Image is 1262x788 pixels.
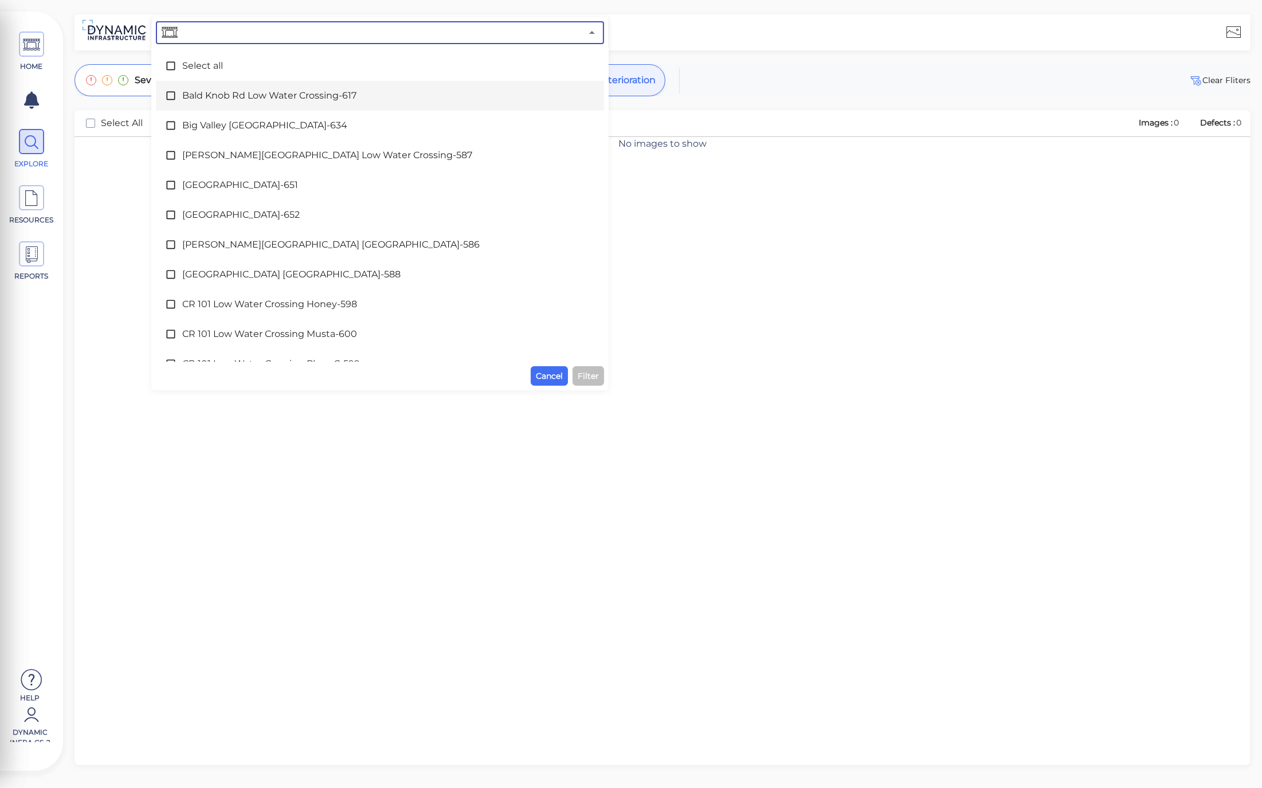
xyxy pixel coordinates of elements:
span: [GEOGRAPHIC_DATA]-652 [182,208,578,222]
span: [PERSON_NAME][GEOGRAPHIC_DATA] Low Water Crossing-587 [182,148,578,162]
span: Filter [578,369,599,383]
iframe: Chat [1213,736,1253,779]
a: EXPLORE [6,129,57,169]
span: Cancel [536,369,563,383]
span: [GEOGRAPHIC_DATA] [GEOGRAPHIC_DATA]-588 [182,268,578,281]
span: 0 [1174,117,1179,128]
span: Defects : [1199,117,1236,128]
span: Big Valley [GEOGRAPHIC_DATA]-634 [182,119,578,132]
span: CR 101 Low Water Crossing Honey-598 [182,297,578,311]
span: Select all [182,59,578,73]
button: Close [584,25,600,41]
button: Cancel [531,366,568,386]
span: CR 101 Low Water Crossing Plum C-599 [182,357,578,371]
span: 0 [1236,117,1241,128]
a: RESOURCES [6,185,57,225]
span: Bald Knob Rd Low Water Crossing-617 [182,89,578,103]
span: Help [6,693,54,702]
span: RESOURCES [7,215,56,225]
button: Filter [573,366,604,386]
span: Select All [101,116,143,130]
span: HOME [7,61,56,72]
span: Images : [1138,117,1174,128]
span: REPORTS [7,271,56,281]
span: [PERSON_NAME][GEOGRAPHIC_DATA] [GEOGRAPHIC_DATA]-586 [182,238,578,252]
a: HOME [6,32,57,72]
span: CR 101 Low Water Crossing Musta-600 [182,327,578,341]
button: Clear Fliters [1189,73,1251,87]
span: [GEOGRAPHIC_DATA]-651 [182,178,578,192]
span: Dynamic Infra CS-2 [6,727,54,742]
span: No images to show [618,138,707,149]
span: EXPLORE [7,159,56,169]
a: REPORTS [6,241,57,281]
span: Severity [135,73,171,87]
span: Deterioration [595,73,656,87]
